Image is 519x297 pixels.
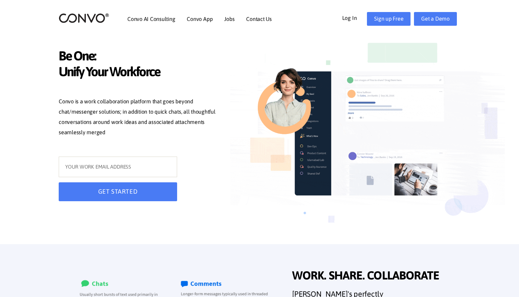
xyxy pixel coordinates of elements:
a: Get a Demo [414,12,457,26]
span: Unify Your Workforce [59,64,220,81]
img: image_not_found [230,31,505,244]
a: Convo App [187,16,212,22]
span: Be One: [59,48,220,66]
img: logo_2.png [59,13,109,23]
a: Sign up Free [367,12,411,26]
p: Convo is a work collaboration platform that goes beyond chat/messenger solutions; in addition to ... [59,96,220,139]
a: Convo AI Consulting [127,16,175,22]
a: Jobs [224,16,234,22]
span: WORK. SHARE. COLLABORATE [292,269,450,284]
a: Contact Us [246,16,272,22]
button: GET STARTED [59,182,177,201]
a: Log In [342,12,367,23]
input: YOUR WORK EMAIL ADDRESS [59,157,177,177]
